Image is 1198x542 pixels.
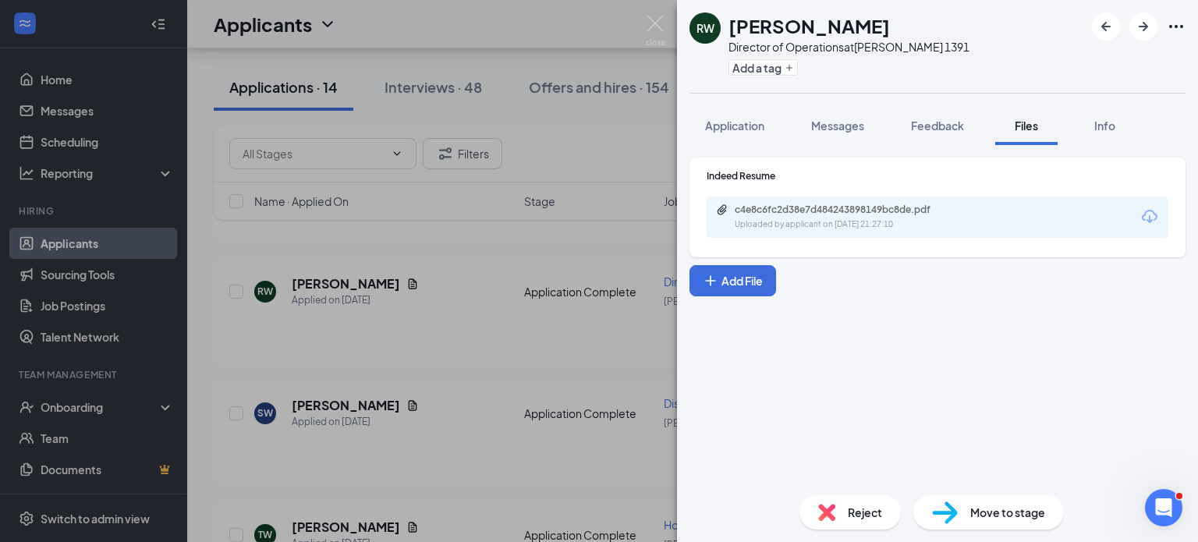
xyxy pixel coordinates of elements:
[1134,17,1153,36] svg: ArrowRight
[785,63,794,73] svg: Plus
[1145,489,1182,526] iframe: Intercom live chat
[728,39,969,55] div: Director of Operations at [PERSON_NAME] 1391
[911,119,964,133] span: Feedback
[1015,119,1038,133] span: Files
[689,265,776,296] button: Add FilePlus
[703,273,718,289] svg: Plus
[1167,17,1186,36] svg: Ellipses
[1097,17,1115,36] svg: ArrowLeftNew
[735,218,969,231] div: Uploaded by applicant on [DATE] 21:27:10
[970,504,1045,521] span: Move to stage
[1129,12,1157,41] button: ArrowRight
[696,20,714,36] div: RW
[1092,12,1120,41] button: ArrowLeftNew
[1140,207,1159,226] svg: Download
[811,119,864,133] span: Messages
[728,59,798,76] button: PlusAdd a tag
[707,169,1168,182] div: Indeed Resume
[735,204,953,216] div: c4e8c6fc2d38e7d484243898149bc8de.pdf
[716,204,969,231] a: Paperclipc4e8c6fc2d38e7d484243898149bc8de.pdfUploaded by applicant on [DATE] 21:27:10
[1094,119,1115,133] span: Info
[705,119,764,133] span: Application
[728,12,890,39] h1: [PERSON_NAME]
[848,504,882,521] span: Reject
[716,204,728,216] svg: Paperclip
